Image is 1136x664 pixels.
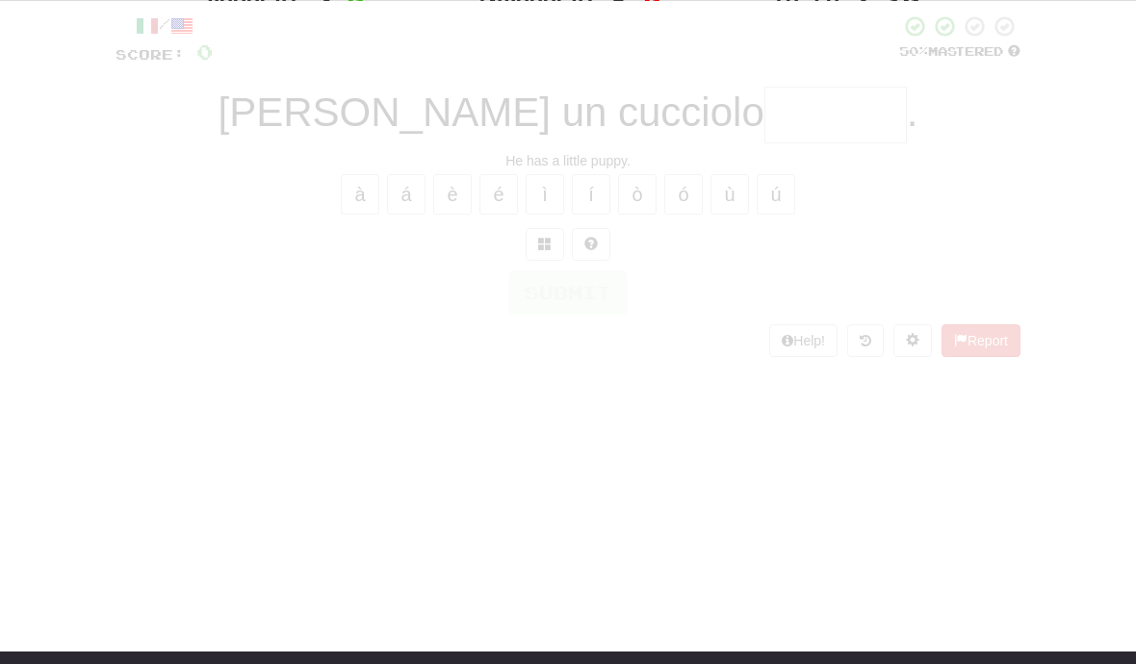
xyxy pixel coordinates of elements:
span: Score: [116,46,185,63]
button: è [433,174,472,215]
button: Submit [508,270,628,315]
button: ó [664,174,703,215]
button: Single letter hint - you only get 1 per sentence and score half the points! alt+h [572,228,610,261]
button: ì [526,174,564,215]
button: ú [757,174,795,215]
button: Help! [769,324,838,357]
button: é [479,174,518,215]
button: á [387,174,426,215]
span: 50 % [899,43,928,59]
button: à [341,174,379,215]
div: Mastered [899,43,1020,61]
button: ò [618,174,657,215]
button: Report [942,324,1020,357]
span: . [907,89,918,135]
span: 0 [196,39,213,64]
span: [PERSON_NAME] un cucciolo [219,89,764,135]
button: Round history (alt+y) [847,324,884,357]
div: He has a little puppy. [116,151,1020,170]
button: Switch sentence to multiple choice alt+p [526,228,564,261]
button: í [572,174,610,215]
div: / [116,14,213,38]
button: ù [710,174,749,215]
